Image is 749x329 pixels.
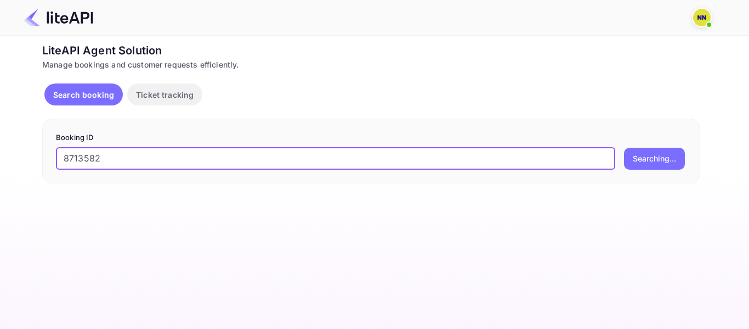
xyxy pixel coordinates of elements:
img: N/A N/A [693,9,711,26]
p: Booking ID [56,132,686,143]
div: LiteAPI Agent Solution [42,42,700,59]
button: Searching... [624,148,685,170]
img: LiteAPI Logo [24,9,93,26]
div: Manage bookings and customer requests efficiently. [42,59,700,70]
p: Search booking [53,89,114,101]
input: Enter Booking ID (e.g., 63782194) [56,148,615,170]
p: Ticket tracking [136,89,194,101]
